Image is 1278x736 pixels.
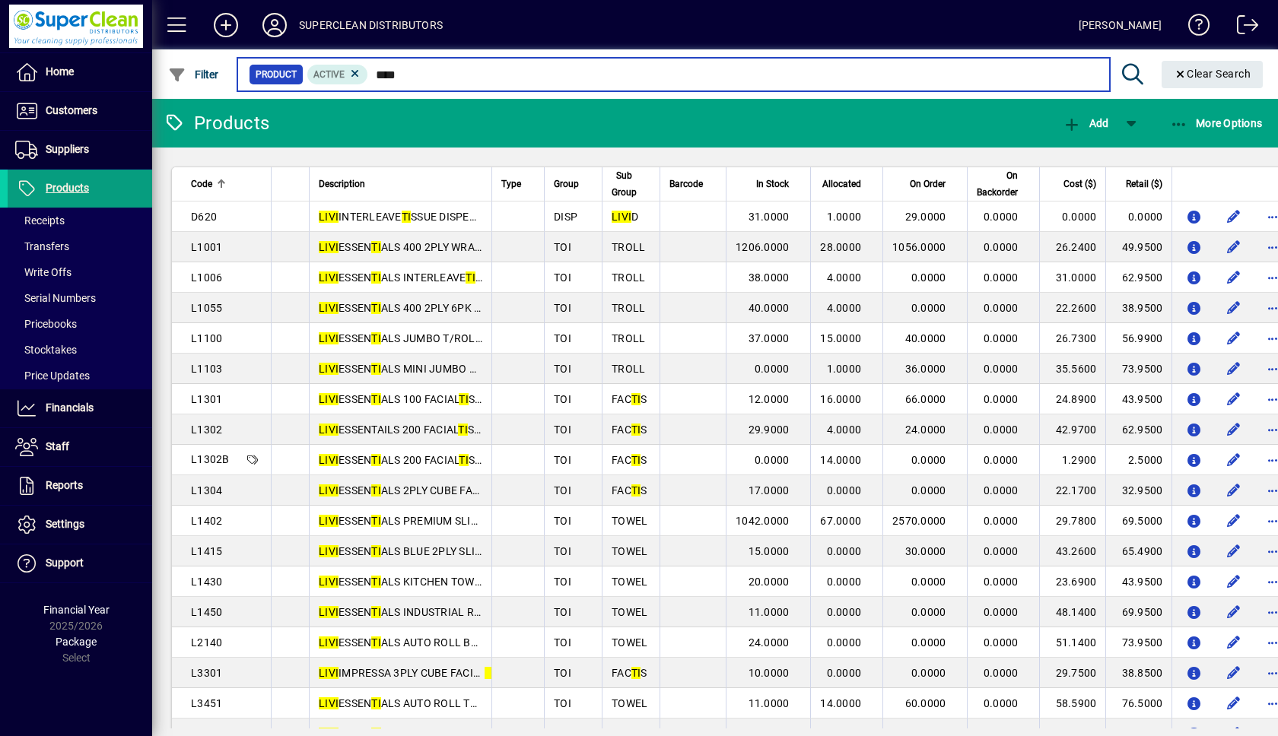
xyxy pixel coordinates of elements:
[892,176,959,192] div: On Order
[1105,414,1171,445] td: 62.9500
[892,241,946,253] span: 1056.0000
[371,515,381,527] em: TI
[191,545,222,557] span: L1415
[755,454,790,466] span: 0.0000
[8,467,152,505] a: Reports
[827,302,862,314] span: 4.0000
[977,167,1032,201] div: On Backorder
[612,211,638,223] span: D
[8,131,152,169] a: Suppliers
[319,454,552,466] span: ESSEN ALS 200 FACIAL SSUE 2PLY. BOX.
[827,606,862,618] span: 0.0000
[984,454,1019,466] span: 0.0000
[1105,658,1171,688] td: 38.8500
[191,241,222,253] span: L1001
[827,271,862,284] span: 4.0000
[1079,13,1162,37] div: [PERSON_NAME]
[1170,117,1263,129] span: More Options
[15,370,90,382] span: Price Updates
[749,606,790,618] span: 11.0000
[15,344,77,356] span: Stocktakes
[1039,232,1105,262] td: 26.2400
[631,454,641,466] em: TI
[554,515,571,527] span: TOI
[319,484,339,496] em: LIVI
[749,302,790,314] span: 40.0000
[459,454,469,466] em: TI
[1059,109,1112,137] button: Add
[911,636,946,649] span: 0.0000
[1105,506,1171,536] td: 69.5000
[1105,293,1171,323] td: 38.9500
[1221,478,1245,503] button: Edit
[984,302,1019,314] span: 0.0000
[191,515,222,527] span: L1402
[612,606,647,618] span: TOWEL
[1105,597,1171,627] td: 69.9500
[1221,691,1245,715] button: Edit
[46,143,89,155] span: Suppliers
[1174,68,1251,80] span: Clear Search
[1039,506,1105,536] td: 29.7800
[191,211,217,223] span: D620
[319,332,562,344] span: ESSEN ALS JUMBO T/ROLLS 2PLY 300M (8)
[15,318,77,330] span: Pricebooks
[8,337,152,363] a: Stocktakes
[1105,384,1171,414] td: 43.9500
[1221,387,1245,411] button: Edit
[827,484,862,496] span: 0.0000
[15,266,72,278] span: Write Offs
[749,576,790,588] span: 20.0000
[191,332,222,344] span: L1100
[554,484,571,496] span: TOI
[15,240,69,252] span: Transfers
[319,271,608,284] span: ESSEN ALS INTERLEAVE SSUE 2PLY 250 SHEET (36)
[319,271,339,284] em: LIVI
[46,182,89,194] span: Products
[984,515,1019,527] span: 0.0000
[319,636,639,649] span: ESSEN ALS AUTO ROLL BLUE PAPER TOWEL 2PLY 140M (6)
[1039,384,1105,414] td: 24.8900
[1221,539,1245,563] button: Edit
[749,545,790,557] span: 15.0000
[319,393,544,405] span: ESSEN ALS 100 FACIAL SSUE 2PLY (30)
[371,606,381,618] em: TI
[371,241,381,253] em: TI
[612,424,647,436] span: FAC S
[8,285,152,311] a: Serial Numbers
[554,176,579,192] span: Group
[8,428,152,466] a: Staff
[554,454,571,466] span: TOI
[749,424,790,436] span: 29.9000
[612,211,631,223] em: LIVI
[1126,176,1162,192] span: Retail ($)
[319,424,339,436] em: LIVI
[554,424,571,436] span: TOI
[458,424,468,436] em: TI
[46,401,94,414] span: Financials
[911,302,946,314] span: 0.0000
[319,176,482,192] div: Description
[319,515,339,527] em: LIVI
[191,606,222,618] span: L1450
[371,332,381,344] em: TI
[1039,354,1105,384] td: 35.5600
[191,176,262,192] div: Code
[1221,235,1245,259] button: Edit
[1039,658,1105,688] td: 29.7500
[669,176,717,192] div: Barcode
[827,424,862,436] span: 4.0000
[554,211,577,223] span: DISP
[822,176,861,192] span: Allocated
[319,424,543,436] span: ESSENTAILS 200 FACIAL SSUE 2PLY (30)
[8,389,152,427] a: Financials
[46,557,84,569] span: Support
[1166,109,1267,137] button: More Options
[554,302,571,314] span: TOI
[371,363,381,375] em: TI
[756,176,789,192] span: In Stock
[1039,262,1105,293] td: 31.0000
[319,636,339,649] em: LIVI
[164,111,269,135] div: Products
[554,545,571,557] span: TOI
